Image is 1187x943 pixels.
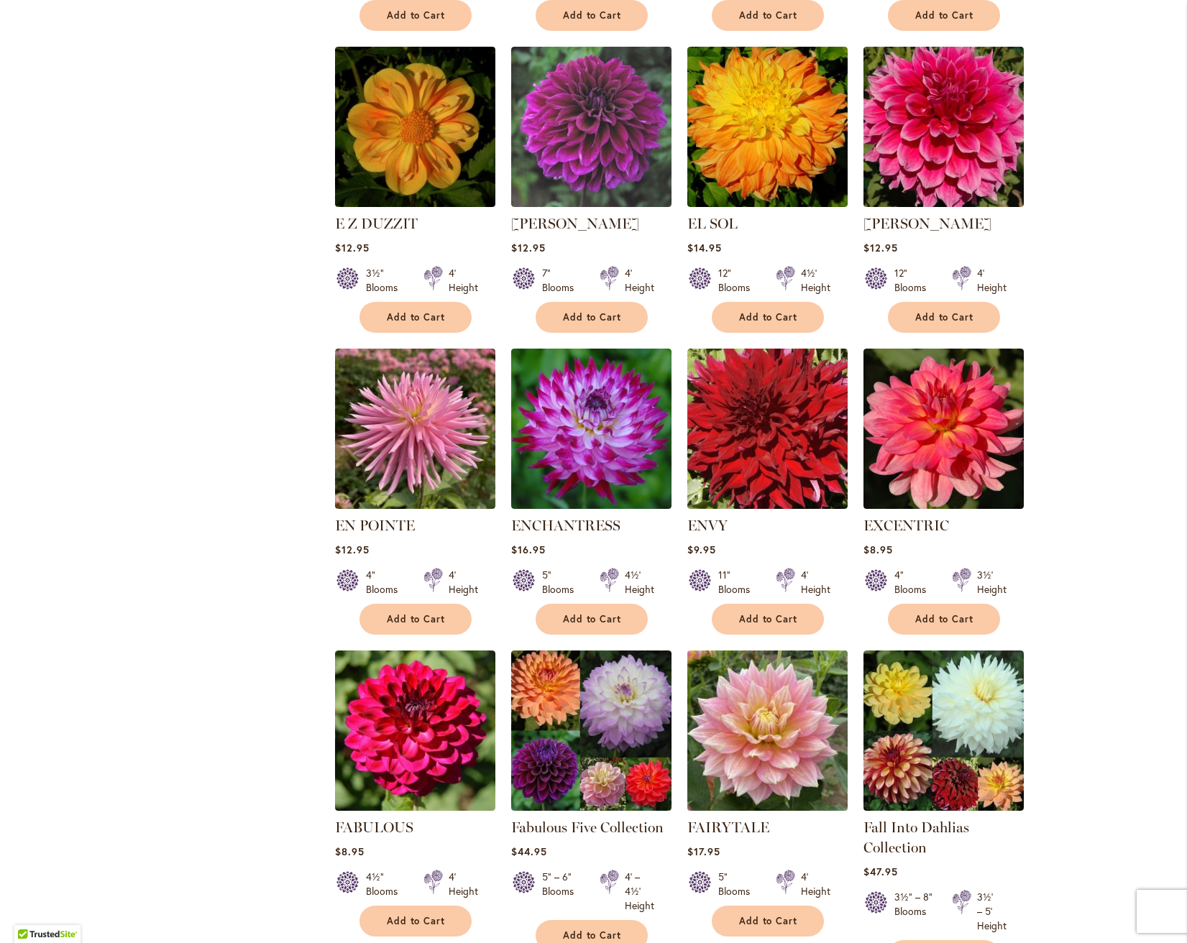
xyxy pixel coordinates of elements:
[801,266,830,295] div: 4½' Height
[511,47,672,207] img: Einstein
[863,517,949,534] a: EXCENTRIC
[718,266,759,295] div: 12" Blooms
[687,47,848,207] img: EL SOL
[687,819,769,836] a: FAIRYTALE
[335,349,495,509] img: EN POINTE
[563,929,622,942] span: Add to Cart
[863,819,969,856] a: Fall Into Dahlias Collection
[801,870,830,898] div: 4' Height
[335,241,370,254] span: $12.95
[335,543,370,556] span: $12.95
[687,196,848,210] a: EL SOL
[687,349,848,509] img: Envy
[563,613,622,625] span: Add to Cart
[718,870,759,898] div: 5" Blooms
[359,604,472,635] button: Add to Cart
[563,9,622,22] span: Add to Cart
[863,349,1024,509] img: EXCENTRIC
[335,819,413,836] a: FABULOUS
[449,266,478,295] div: 4' Height
[335,517,415,534] a: EN POINTE
[863,543,893,556] span: $8.95
[801,568,830,597] div: 4' Height
[511,196,672,210] a: Einstein
[712,302,824,333] button: Add to Cart
[511,650,672,811] img: Fabulous Five Collection
[366,266,406,295] div: 3½" Blooms
[739,915,798,927] span: Add to Cart
[511,819,664,836] a: Fabulous Five Collection
[863,196,1024,210] a: EMORY PAUL
[863,47,1024,207] img: EMORY PAUL
[542,266,582,295] div: 7" Blooms
[335,650,495,811] img: FABULOUS
[739,9,798,22] span: Add to Cart
[335,196,495,210] a: E Z DUZZIT
[718,568,759,597] div: 11" Blooms
[977,568,1007,597] div: 3½' Height
[542,568,582,597] div: 5" Blooms
[449,870,478,898] div: 4' Height
[536,302,648,333] button: Add to Cart
[863,800,1024,814] a: Fall Into Dahlias Collection
[863,650,1024,811] img: Fall Into Dahlias Collection
[712,906,824,937] button: Add to Cart
[511,800,672,814] a: Fabulous Five Collection
[687,215,738,232] a: EL SOL
[542,870,582,913] div: 5" – 6" Blooms
[625,568,654,597] div: 4½' Height
[888,302,1000,333] button: Add to Cart
[894,568,935,597] div: 4" Blooms
[739,311,798,323] span: Add to Cart
[915,613,974,625] span: Add to Cart
[563,311,622,323] span: Add to Cart
[977,890,1007,933] div: 3½' – 5' Height
[712,604,824,635] button: Add to Cart
[511,498,672,512] a: Enchantress
[915,9,974,22] span: Add to Cart
[687,845,720,858] span: $17.95
[863,241,898,254] span: $12.95
[625,266,654,295] div: 4' Height
[511,543,546,556] span: $16.95
[387,311,446,323] span: Add to Cart
[511,845,547,858] span: $44.95
[11,892,51,932] iframe: Launch Accessibility Center
[511,517,620,534] a: ENCHANTRESS
[863,865,898,878] span: $47.95
[366,568,406,597] div: 4" Blooms
[888,604,1000,635] button: Add to Cart
[511,349,672,509] img: Enchantress
[739,613,798,625] span: Add to Cart
[683,646,851,814] img: Fairytale
[687,517,728,534] a: ENVY
[511,241,546,254] span: $12.95
[335,845,365,858] span: $8.95
[687,800,848,814] a: Fairytale
[387,613,446,625] span: Add to Cart
[387,915,446,927] span: Add to Cart
[625,870,654,913] div: 4' – 4½' Height
[863,498,1024,512] a: EXCENTRIC
[511,215,639,232] a: [PERSON_NAME]
[449,568,478,597] div: 4' Height
[359,906,472,937] button: Add to Cart
[894,890,935,933] div: 3½" – 8" Blooms
[335,498,495,512] a: EN POINTE
[977,266,1007,295] div: 4' Height
[366,870,406,898] div: 4½" Blooms
[335,215,418,232] a: E Z DUZZIT
[387,9,446,22] span: Add to Cart
[687,498,848,512] a: Envy
[687,241,722,254] span: $14.95
[335,800,495,814] a: FABULOUS
[335,47,495,207] img: E Z DUZZIT
[687,543,716,556] span: $9.95
[915,311,974,323] span: Add to Cart
[359,302,472,333] button: Add to Cart
[863,215,991,232] a: [PERSON_NAME]
[536,604,648,635] button: Add to Cart
[894,266,935,295] div: 12" Blooms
